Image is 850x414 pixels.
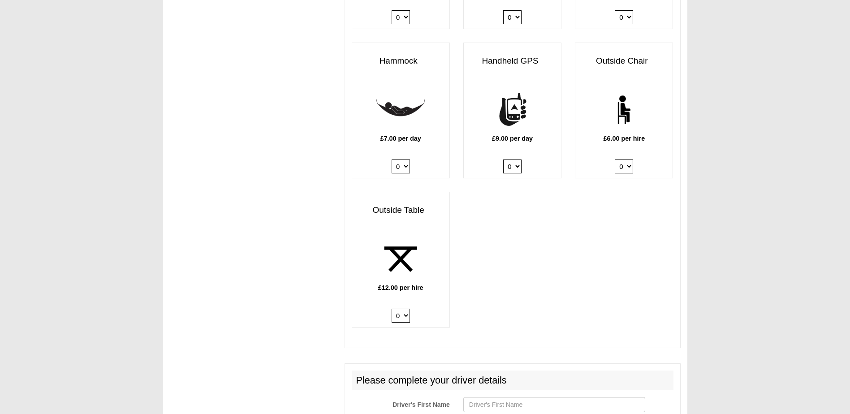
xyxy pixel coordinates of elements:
[492,135,533,142] b: £9.00 per day
[463,397,645,412] input: Driver's First Name
[376,86,425,134] img: hammock.png
[600,86,648,134] img: chair.png
[380,135,421,142] b: £7.00 per day
[376,235,425,284] img: table.png
[488,86,537,134] img: handheld-gps.png
[378,284,423,291] b: £12.00 per hire
[352,371,673,390] h2: Please complete your driver details
[352,201,449,220] h3: Outside Table
[352,52,449,70] h3: Hammock
[345,397,457,409] label: Driver's First Name
[575,52,673,70] h3: Outside Chair
[464,52,561,70] h3: Handheld GPS
[603,135,645,142] b: £6.00 per hire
